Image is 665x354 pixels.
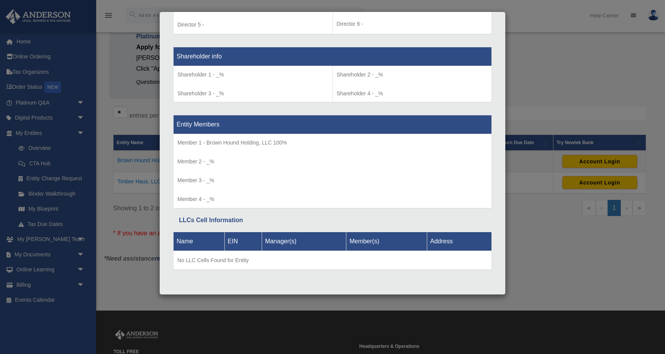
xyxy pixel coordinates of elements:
p: Shareholder 4 - _% [337,89,488,98]
td: No LLC Cells Found for Entity [174,251,492,270]
p: Member 2 - _% [177,157,488,166]
th: Entity Members [174,115,492,134]
p: Shareholder 2 - _% [337,70,488,80]
th: Name [174,232,225,251]
p: Director 6 - [337,19,488,29]
p: Member 1 - Brown Hound Holding, LLC 100% [177,138,488,148]
th: EIN [224,232,262,251]
p: Shareholder 3 - _% [177,89,329,98]
p: Shareholder 1 - _% [177,70,329,80]
th: Manager(s) [262,232,346,251]
div: LLCs Cell Information [179,215,486,226]
th: Address [427,232,491,251]
p: Member 4 - _% [177,194,488,204]
th: Shareholder info [174,47,492,66]
p: Member 3 - _% [177,176,488,185]
th: Member(s) [346,232,427,251]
